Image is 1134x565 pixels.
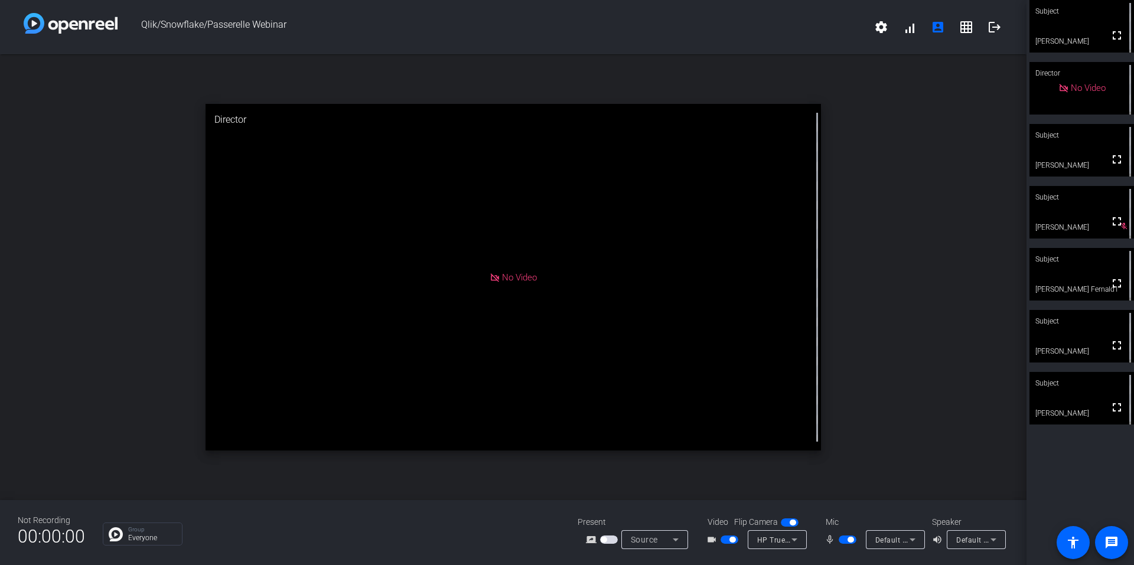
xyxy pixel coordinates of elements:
[1029,62,1134,84] div: Director
[708,516,728,528] span: Video
[18,514,85,527] div: Not Recording
[1071,83,1106,93] span: No Video
[1029,310,1134,332] div: Subject
[631,535,658,544] span: Source
[586,533,600,547] mat-icon: screen_share_outline
[706,533,721,547] mat-icon: videocam_outline
[1029,186,1134,208] div: Subject
[18,522,85,551] span: 00:00:00
[109,527,123,541] img: Chat Icon
[206,104,822,136] div: Director
[1104,535,1119,550] mat-icon: message
[875,535,1039,544] span: Default - Microphone Array (AMD Audio Device)
[825,533,839,547] mat-icon: mic_none
[734,516,778,528] span: Flip Camera
[1110,338,1124,352] mat-icon: fullscreen
[502,272,537,282] span: No Video
[1110,152,1124,166] mat-icon: fullscreen
[895,13,924,41] button: signal_cellular_alt
[24,13,118,34] img: white-gradient.svg
[578,516,696,528] div: Present
[988,20,1002,34] mat-icon: logout
[956,535,1080,544] span: Default - Speaker (Realtek(R) Audio)
[1110,400,1124,414] mat-icon: fullscreen
[931,20,945,34] mat-icon: account_box
[1029,248,1134,270] div: Subject
[932,533,946,547] mat-icon: volume_up
[1066,535,1080,550] mat-icon: accessibility
[874,20,888,34] mat-icon: settings
[932,516,1003,528] div: Speaker
[1110,214,1124,228] mat-icon: fullscreen
[1110,276,1124,290] mat-icon: fullscreen
[1110,28,1124,43] mat-icon: fullscreen
[128,527,176,533] p: Group
[1029,124,1134,146] div: Subject
[814,516,932,528] div: Mic
[757,535,894,544] span: HP True Vision HD Camera (0408:548f)
[1029,372,1134,394] div: Subject
[959,20,973,34] mat-icon: grid_on
[128,534,176,541] p: Everyone
[118,13,867,41] span: Qlik/Snowflake/Passerelle Webinar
